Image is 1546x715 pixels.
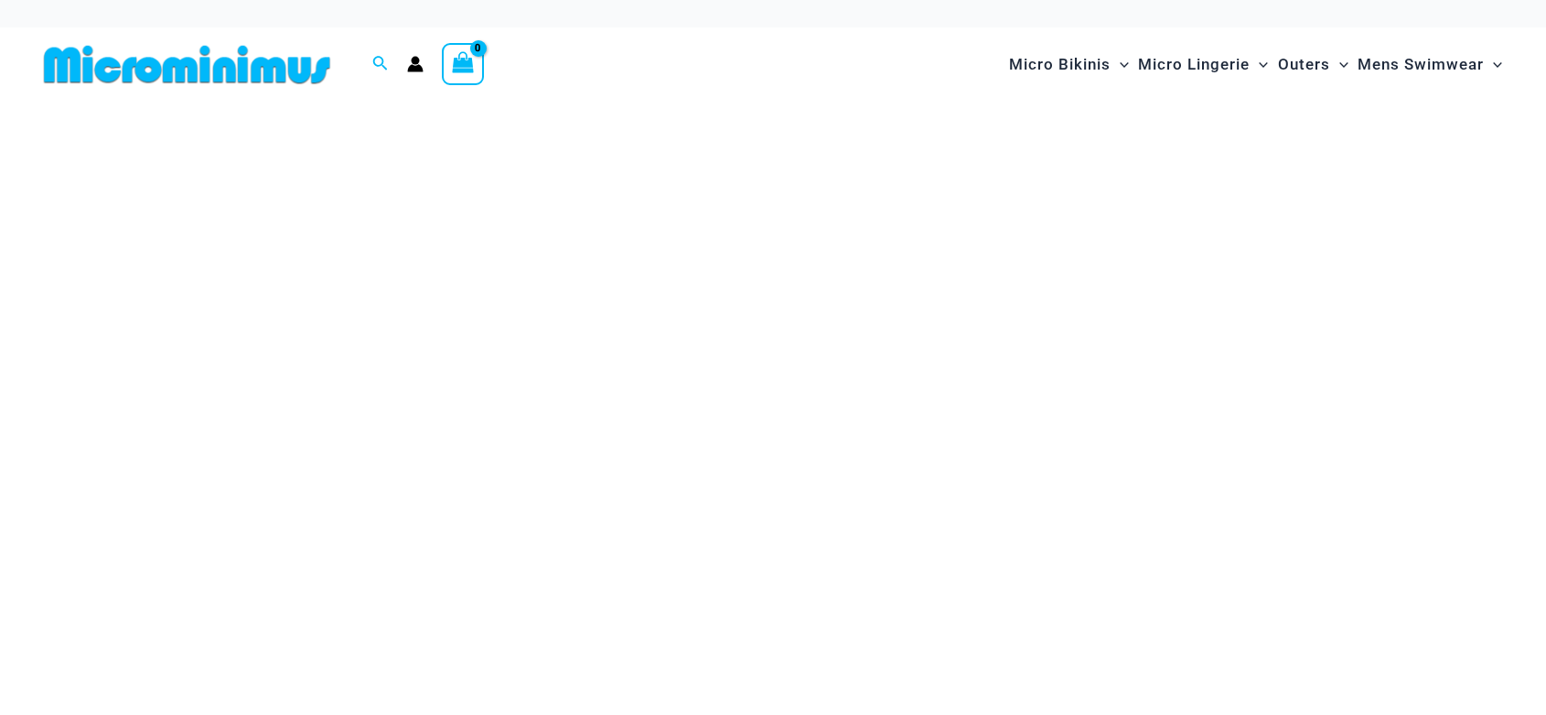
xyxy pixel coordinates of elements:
a: Mens SwimwearMenu ToggleMenu Toggle [1353,37,1507,92]
a: Micro BikinisMenu ToggleMenu Toggle [1004,37,1133,92]
span: Menu Toggle [1330,41,1348,88]
a: View Shopping Cart, empty [442,43,484,85]
a: OutersMenu ToggleMenu Toggle [1273,37,1353,92]
span: Mens Swimwear [1358,41,1484,88]
a: Micro LingerieMenu ToggleMenu Toggle [1133,37,1272,92]
a: Account icon link [407,56,424,72]
a: Search icon link [372,53,389,76]
span: Outers [1278,41,1330,88]
span: Micro Bikinis [1009,41,1111,88]
span: Micro Lingerie [1138,41,1250,88]
span: Menu Toggle [1484,41,1502,88]
img: MM SHOP LOGO FLAT [37,44,338,85]
span: Menu Toggle [1111,41,1129,88]
span: Menu Toggle [1250,41,1268,88]
nav: Site Navigation [1002,34,1509,95]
